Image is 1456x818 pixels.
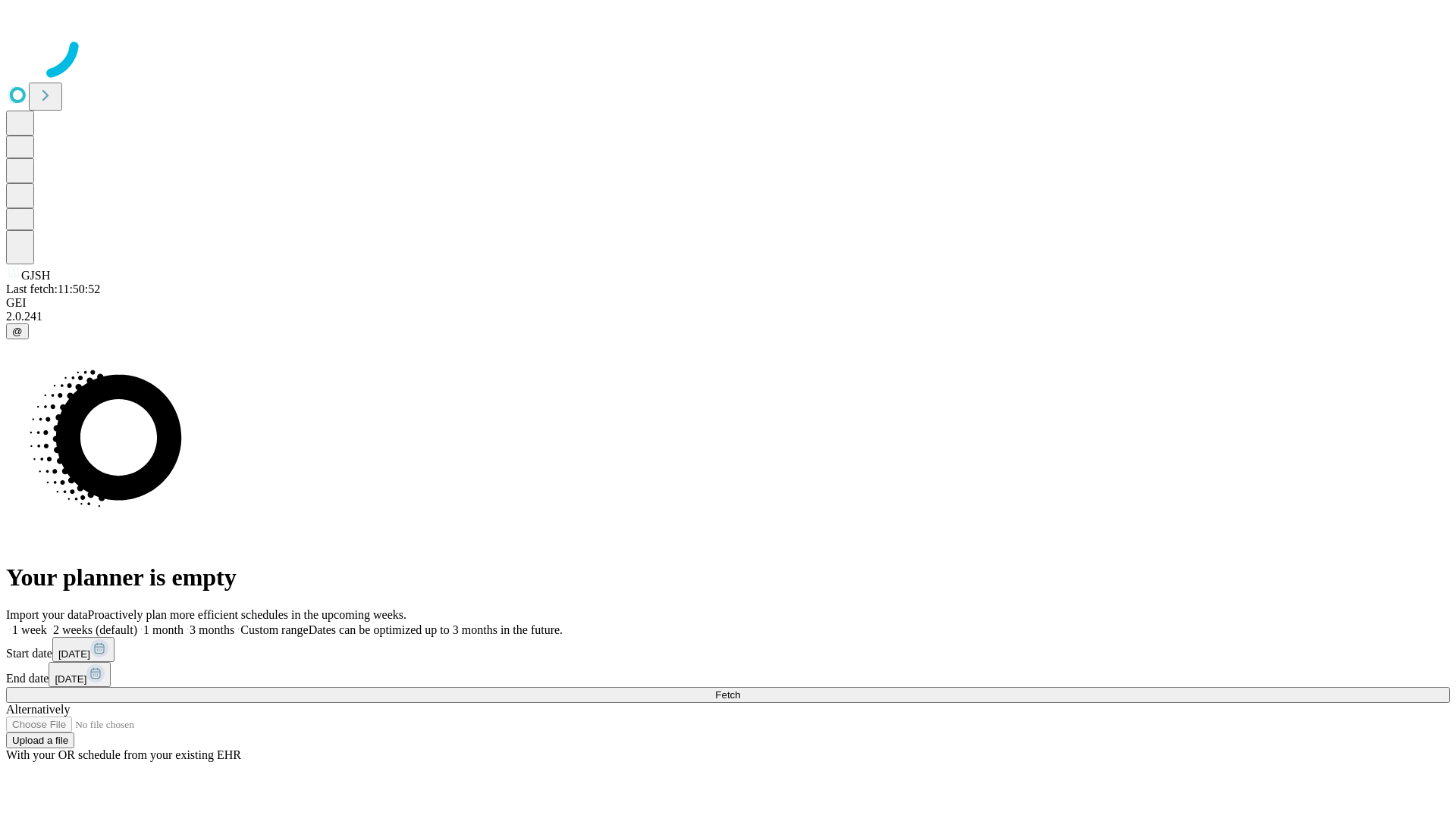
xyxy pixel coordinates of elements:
[6,323,29,339] button: @
[6,564,1450,592] h1: Your planner is empty
[6,608,88,621] span: Import your data
[309,623,563,636] span: Dates can be optimized up to 3 months in the future.
[21,269,50,282] span: GJSH
[52,637,115,662] button: [DATE]
[88,608,406,621] span: Proactively plan more efficient schedules in the upcoming weeks.
[6,732,74,748] button: Upload a file
[49,662,111,687] button: [DATE]
[58,648,90,660] span: [DATE]
[6,748,241,761] span: With your OR schedule from your existing EHR
[240,623,308,636] span: Custom range
[12,623,47,636] span: 1 week
[53,623,137,636] span: 2 weeks (default)
[6,283,100,295] span: Last fetch: 11:50:52
[12,326,23,337] span: @
[715,689,740,701] span: Fetch
[6,662,1450,687] div: End date
[6,687,1450,703] button: Fetch
[6,296,1450,310] div: GEI
[143,623,184,636] span: 1 month
[55,673,86,685] span: [DATE]
[6,703,70,716] span: Alternatively
[6,637,1450,662] div: Start date
[190,623,234,636] span: 3 months
[6,310,1450,323] div: 2.0.241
